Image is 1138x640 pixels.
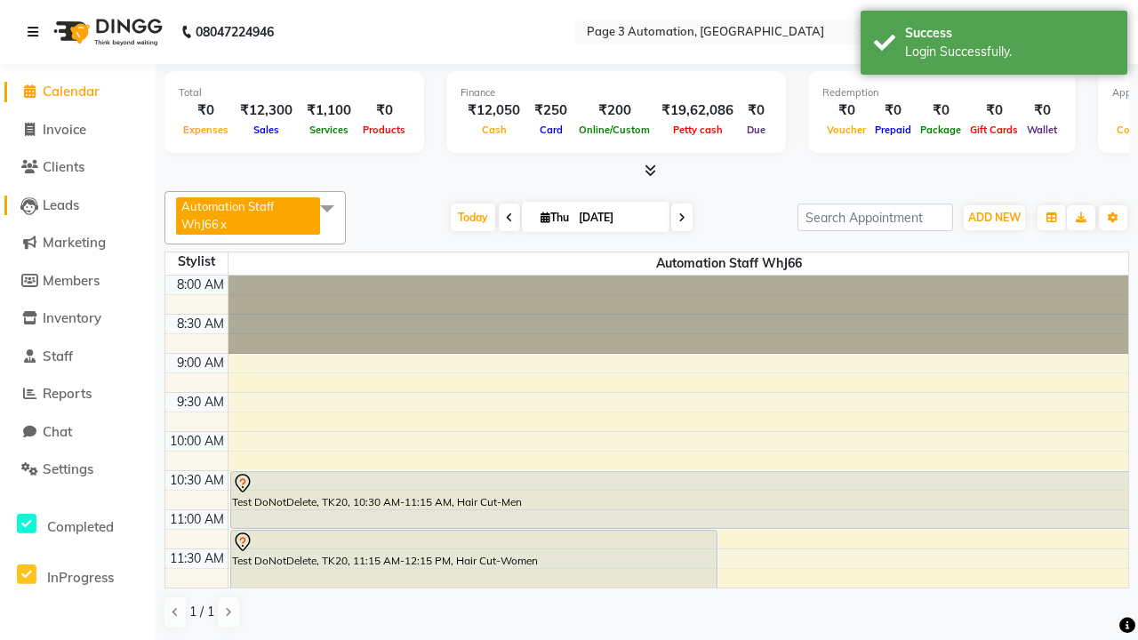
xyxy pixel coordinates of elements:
div: ₹0 [870,100,916,121]
div: ₹0 [741,100,772,121]
span: Automation Staff WhJ66 [181,199,274,231]
div: 8:30 AM [173,315,228,333]
a: x [219,217,227,231]
div: Finance [461,85,772,100]
a: Calendar [4,82,151,102]
div: ₹200 [574,100,654,121]
span: Members [43,272,100,289]
span: Expenses [179,124,233,136]
span: Chat [43,423,72,440]
span: Leads [43,196,79,213]
span: Wallet [1022,124,1062,136]
div: ₹0 [822,100,870,121]
div: 8:00 AM [173,276,228,294]
a: Members [4,271,151,292]
div: Test DoNotDelete, TK20, 11:15 AM-12:15 PM, Hair Cut-Women [231,531,717,606]
div: 11:30 AM [166,549,228,568]
div: ₹12,300 [233,100,300,121]
span: Due [742,124,770,136]
a: Leads [4,196,151,216]
span: 1 / 1 [189,603,214,621]
span: ADD NEW [968,211,1021,224]
a: Chat [4,422,151,443]
div: 10:30 AM [166,471,228,490]
div: ₹19,62,086 [654,100,741,121]
span: Clients [43,158,84,175]
a: Staff [4,347,151,367]
div: 11:00 AM [166,510,228,529]
span: Services [305,124,353,136]
div: Stylist [165,252,228,271]
span: Today [451,204,495,231]
span: Calendar [43,83,100,100]
div: Redemption [822,85,1062,100]
span: Package [916,124,966,136]
span: Voucher [822,124,870,136]
input: Search Appointment [797,204,953,231]
div: ₹0 [916,100,966,121]
a: Clients [4,157,151,178]
div: ₹0 [1022,100,1062,121]
a: Marketing [4,233,151,253]
span: InProgress [47,569,114,586]
div: ₹12,050 [461,100,527,121]
button: ADD NEW [964,205,1025,230]
img: logo [45,7,167,57]
input: 2025-10-02 [573,204,662,231]
div: 9:00 AM [173,354,228,372]
span: Card [535,124,567,136]
span: Cash [477,124,511,136]
div: Success [905,24,1114,43]
span: Gift Cards [966,124,1022,136]
span: Sales [249,124,284,136]
a: Reports [4,384,151,404]
a: Settings [4,460,151,480]
span: Reports [43,385,92,402]
span: Prepaid [870,124,916,136]
div: 9:30 AM [173,393,228,412]
b: 08047224946 [196,7,274,57]
div: ₹0 [358,100,410,121]
div: Total [179,85,410,100]
span: Marketing [43,234,106,251]
span: Products [358,124,410,136]
span: Inventory [43,309,101,326]
span: Online/Custom [574,124,654,136]
div: ₹1,100 [300,100,358,121]
div: ₹0 [966,100,1022,121]
span: Petty cash [669,124,727,136]
div: Login Successfully. [905,43,1114,61]
span: Thu [536,211,573,224]
div: ₹0 [179,100,233,121]
a: Invoice [4,120,151,140]
div: 10:00 AM [166,432,228,451]
div: ₹250 [527,100,574,121]
a: Inventory [4,308,151,329]
span: Settings [43,460,93,477]
span: Staff [43,348,73,364]
span: Completed [47,518,114,535]
span: Invoice [43,121,86,138]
